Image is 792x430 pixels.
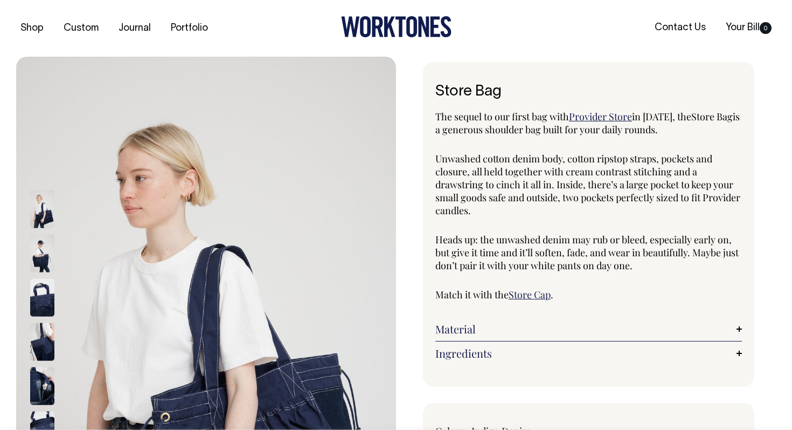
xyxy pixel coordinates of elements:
span: The sequel to our first bag with [435,110,569,123]
a: Portfolio [166,19,212,37]
span: is a generous shoulder bag built for your daily rounds. [435,110,740,136]
a: Store Cap [509,288,551,301]
a: Custom [59,19,103,37]
img: indigo-denim [30,278,54,316]
a: Ingredients [435,347,742,360]
a: Provider Store [569,110,632,123]
span: Heads up: the unwashed denim may rub or bleed, especially early on, but give it time and it’ll so... [435,233,739,272]
span: Store Bag [691,110,733,123]
span: 0 [760,22,772,34]
h1: Store Bag [435,84,742,100]
a: Material [435,323,742,336]
img: indigo-denim [30,190,54,228]
a: Shop [16,19,48,37]
a: Contact Us [650,19,710,37]
a: Your Bill0 [721,19,776,37]
img: indigo-denim [30,323,54,360]
span: Match it with the . [435,288,553,301]
span: Unwashed cotton denim body, cotton ripstop straps, pockets and closure, all held together with cr... [435,152,740,217]
span: in [DATE], the [632,110,691,123]
img: indigo-denim [30,234,54,272]
img: indigo-denim [30,367,54,405]
a: Journal [114,19,155,37]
